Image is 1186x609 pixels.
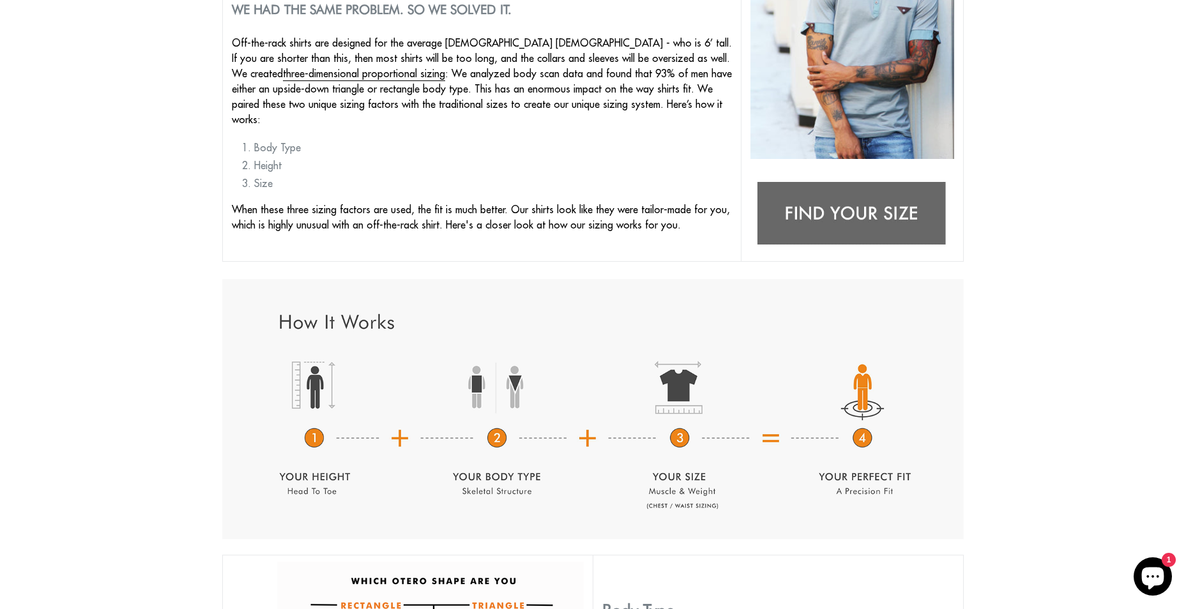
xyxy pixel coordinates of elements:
li: Body Type [254,140,732,155]
h2: We had the same problem. So we solved it. [232,2,732,17]
img: short length polo shirts [222,279,964,539]
span: Off-the-rack shirts are designed for the average [DEMOGRAPHIC_DATA] [DEMOGRAPHIC_DATA] - who is 6... [232,36,732,126]
a: three-dimensional proportional sizing [283,67,445,81]
p: When these three sizing factors are used, the fit is much better. Our shirts look like they were ... [232,202,732,232]
img: Find your size: tshirts for short guys [750,174,954,255]
inbox-online-store-chat: Shopify online store chat [1130,557,1176,599]
li: Size [254,176,732,191]
li: Height [254,158,732,173]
